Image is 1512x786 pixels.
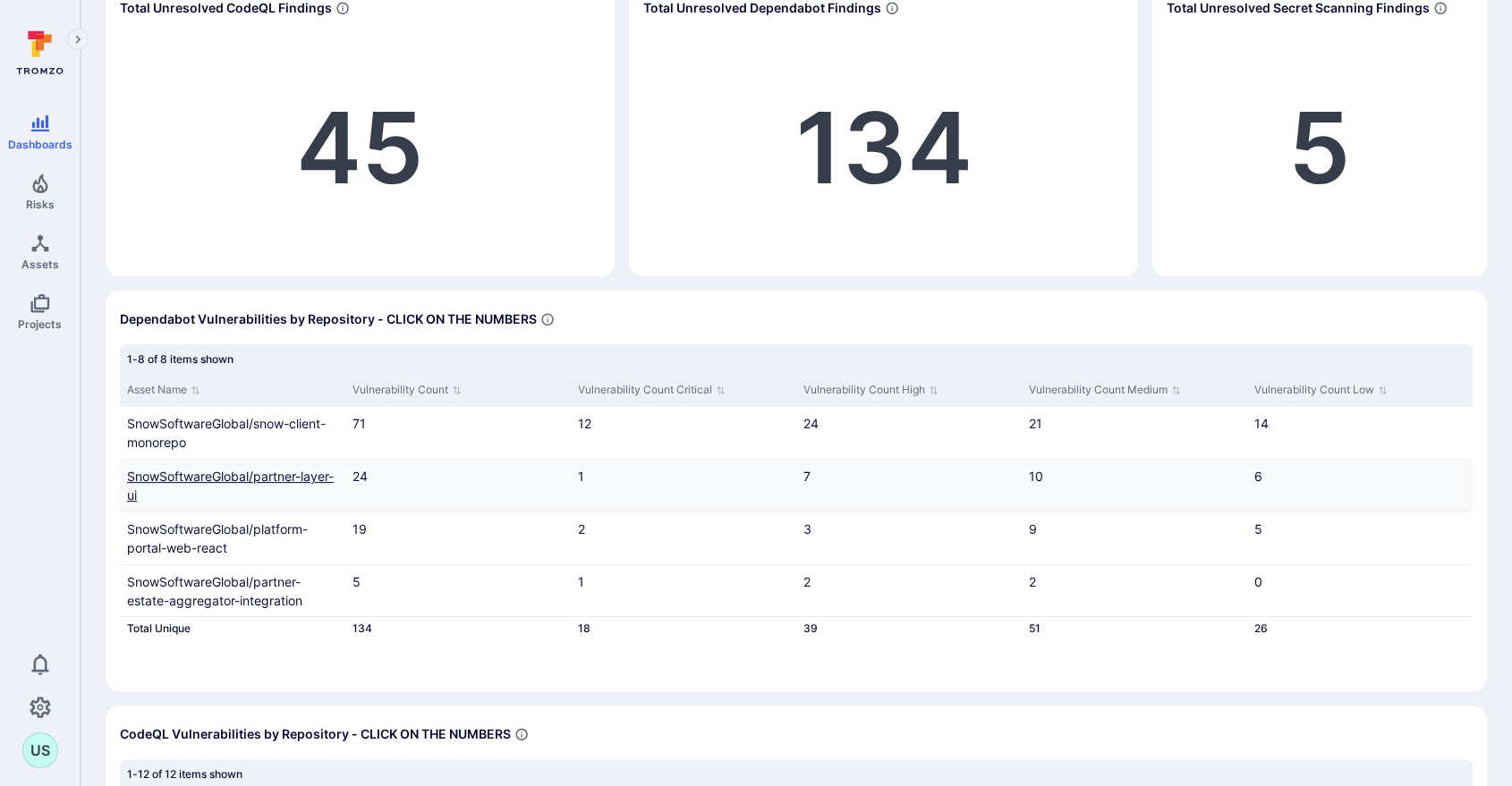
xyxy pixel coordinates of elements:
[803,621,818,635] a: 39
[796,617,1022,641] div: Cell for Vulnerability Count High
[1288,88,1351,207] a: 5
[21,258,59,271] span: Assets
[578,521,585,537] a: 2
[120,310,537,328] span: Dependabot Vulnerabilities by Repository - CLICK ON THE NUMBERS
[22,732,58,768] button: US
[8,138,72,151] span: Dashboards
[127,767,242,781] span: 1-12 of 12 items shown
[120,565,345,617] div: Cell for Asset Name
[1029,521,1037,537] a: 9
[1022,565,1247,617] div: Cell for Vulnerability Count Medium
[571,617,796,641] div: Cell for Vulnerability Count Critical
[1029,416,1042,431] a: 21
[1254,381,1388,400] button: Sort by Vulnerability Count Low
[1022,460,1247,511] div: Cell for Vulnerability Count Medium
[353,381,462,400] button: Sort by Vulnerability Count
[803,521,811,537] a: 3
[67,29,89,50] button: Expand navigation menu
[345,407,571,459] div: Cell for Vulnerability Count
[1247,617,1473,641] div: Cell for Vulnerability Count Low
[1029,621,1041,635] a: 51
[803,574,811,589] a: 2
[296,88,424,207] a: 45
[578,416,591,431] a: 12
[1029,469,1043,484] a: 10
[353,469,368,484] a: 24
[578,469,584,484] a: 1
[345,460,571,511] div: Cell for Vulnerability Count
[796,512,1022,564] div: Cell for Vulnerability Count High
[353,416,366,431] a: 71
[18,317,62,331] span: Projects
[106,291,1487,691] div: Widget
[1254,574,1262,589] span: 0
[345,617,571,641] div: Cell for Vulnerability Count
[127,469,334,503] a: SnowSoftwareGlobal/partner-layer-ui
[571,512,796,564] div: Cell for Vulnerability Count Critical
[796,565,1022,617] div: Cell for Vulnerability Count High
[120,725,511,743] span: CodeQL Vulnerabilities by Repository - CLICK ON THE NUMBERS
[345,512,571,564] div: Cell for Vulnerability Count
[120,460,345,511] div: Cell for Asset Name
[795,88,973,207] a: 134
[1247,407,1473,459] div: Cell for Vulnerability Count Low
[26,198,55,211] span: Risks
[796,460,1022,511] div: Cell for Vulnerability Count High
[120,407,345,459] div: Cell for Asset Name
[345,565,571,617] div: Cell for Vulnerability Count
[1029,574,1036,589] a: 2
[1022,407,1247,459] div: Cell for Vulnerability Count Medium
[353,521,367,537] a: 19
[353,574,361,589] a: 5
[1247,565,1473,617] div: Cell for Vulnerability Count Low
[127,352,234,366] span: 1-8 of 8 items shown
[571,407,796,459] div: Cell for Vulnerability Count Critical
[1254,521,1262,537] a: 5
[571,460,796,511] div: Cell for Vulnerability Count Critical
[127,574,302,608] a: SnowSoftwareGlobal/partner-estate-aggregator-integration
[1022,617,1247,641] div: Cell for Vulnerability Count Medium
[578,574,584,589] a: 1
[127,521,308,555] a: SnowSoftwareGlobal/platform-portal-web-react
[127,416,326,450] a: SnowSoftwareGlobal/snow-client-monorepo
[803,469,811,484] a: 7
[1022,512,1247,564] div: Cell for Vulnerability Count Medium
[1254,416,1269,431] a: 14
[120,512,345,564] div: Cell for Asset Name
[578,621,590,635] a: 18
[803,381,939,400] button: Sort by Vulnerability Count High
[22,732,58,768] div: Upendra Singh
[1029,381,1181,400] button: Sort by Vulnerability Count Medium
[571,565,796,617] div: Cell for Vulnerability Count Critical
[120,617,345,641] div: Cell for Asset Name
[1247,512,1473,564] div: Cell for Vulnerability Count Low
[578,381,726,400] button: Sort by Vulnerability Count Critical
[353,621,372,635] a: 134
[1254,621,1268,635] a: 26
[1254,469,1262,484] a: 6
[1247,460,1473,511] div: Cell for Vulnerability Count Low
[803,416,819,431] a: 24
[796,407,1022,459] div: Cell for Vulnerability Count High
[127,381,200,400] button: Sort by Asset Name
[72,32,84,47] i: Expand navigation menu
